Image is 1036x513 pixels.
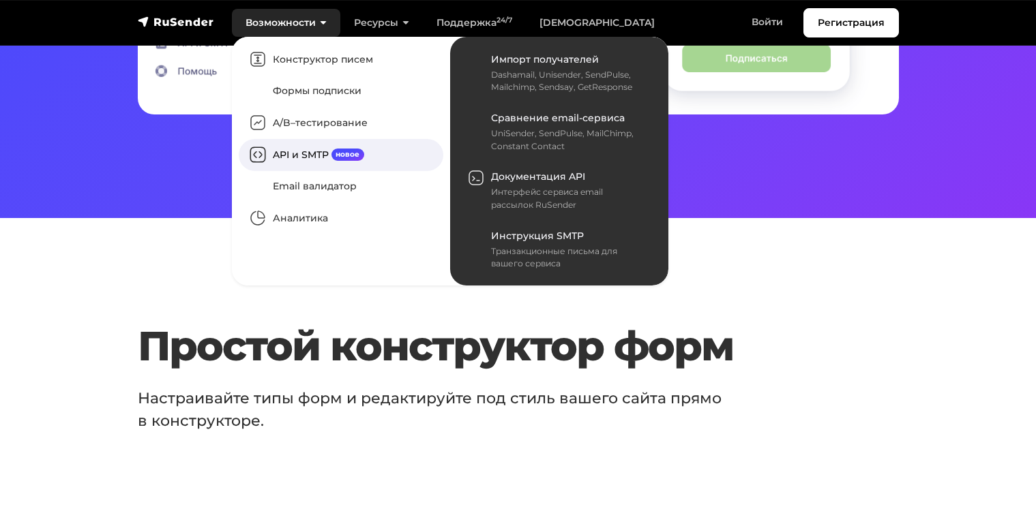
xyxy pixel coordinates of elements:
span: Импорт получателей [491,53,599,65]
a: Формы подписки [239,76,443,108]
a: Войти [738,8,797,36]
sup: 24/7 [497,16,512,25]
a: Сравнение email-сервиса UniSender, SendPulse, MailChimp, Constant Contact [457,102,662,161]
a: Инструкция SMTP Транзакционные письма для вашего сервиса [457,220,662,279]
span: новое [331,149,365,161]
a: Импорт получателей Dashamail, Unisender, SendPulse, Mailchimp, Sendsay, GetResponse [457,44,662,102]
a: Поддержка24/7 [423,9,526,37]
a: [DEMOGRAPHIC_DATA] [526,9,668,37]
a: Регистрация [803,8,899,37]
span: Инструкция SMTP [491,230,584,242]
img: RuSender [138,15,214,29]
span: Документация API [491,170,585,183]
a: A/B–тестирование [239,107,443,139]
div: Интерфейс сервиса email рассылок RuSender [491,186,645,211]
a: Конструктор писем [239,44,443,76]
span: Сравнение email-сервиса [491,112,625,124]
div: Dashamail, Unisender, SendPulse, Mailchimp, Sendsay, GetResponse [491,69,645,94]
a: API и SMTPновое [239,139,443,171]
a: Документация API Интерфейс сервиса email рассылок RuSender [457,161,662,220]
h1: Простой конструктор форм [138,322,834,371]
a: Аналитика [239,202,443,234]
div: Транзакционные письма для вашего сервиса [491,245,645,270]
a: Возможности [232,9,340,37]
a: Ресурсы [340,9,423,37]
p: Настраивайте типы форм и редактируйте под стиль вашего сайта прямо в конструкторе. [138,387,799,432]
div: UniSender, SendPulse, MailChimp, Constant Contact [491,127,645,153]
a: Email валидатор [239,171,443,203]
